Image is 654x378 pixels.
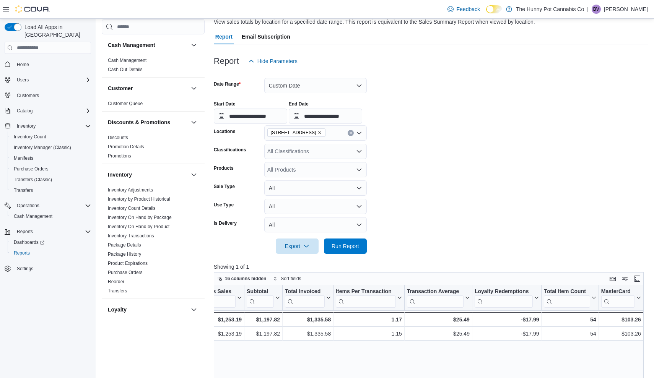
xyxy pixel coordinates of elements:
[457,5,480,13] span: Feedback
[11,164,91,174] span: Purchase Orders
[214,81,241,87] label: Date Range
[2,263,94,274] button: Settings
[14,227,91,236] span: Reports
[264,78,367,93] button: Custom Date
[407,329,470,339] div: $25.49
[11,238,91,247] span: Dashboards
[633,274,642,283] button: Enter fullscreen
[200,288,242,308] button: Gross Sales
[14,122,39,131] button: Inventory
[14,239,44,245] span: Dashboards
[108,118,188,126] button: Discounts & Promotions
[587,5,589,14] p: |
[102,99,205,111] div: Customer
[14,106,36,115] button: Catalog
[108,41,155,49] h3: Cash Management
[214,263,648,271] p: Showing 1 of 1
[189,118,198,127] button: Discounts & Promotions
[108,58,146,63] a: Cash Management
[8,237,94,248] a: Dashboards
[601,288,635,295] div: MasterCard
[8,153,94,164] button: Manifests
[102,133,205,164] div: Discounts & Promotions
[271,129,316,136] span: [STREET_ADDRESS]
[108,153,131,159] a: Promotions
[14,250,30,256] span: Reports
[108,270,143,275] a: Purchase Orders
[189,84,198,93] button: Customer
[285,288,325,295] div: Total Invoiced
[317,130,322,135] button: Remove 2500 Hurontario St from selection in this group
[475,315,539,324] div: -$17.99
[11,175,91,184] span: Transfers (Classic)
[8,131,94,142] button: Inventory Count
[475,288,533,295] div: Loyalty Redemptions
[17,62,29,68] span: Home
[14,75,91,84] span: Users
[593,5,599,14] span: BV
[285,315,331,324] div: $1,335.58
[17,123,36,129] span: Inventory
[407,315,469,324] div: $25.49
[108,215,172,220] a: Inventory On Hand by Package
[475,329,539,339] div: -$17.99
[336,288,402,308] button: Items Per Transaction
[2,200,94,211] button: Operations
[108,171,132,178] h3: Inventory
[214,165,234,171] label: Products
[544,329,596,339] div: 54
[189,170,198,179] button: Inventory
[200,329,242,339] div: $1,253.19
[108,41,188,49] button: Cash Management
[14,59,91,69] span: Home
[516,5,584,14] p: The Hunny Pot Cannabis Co
[8,248,94,258] button: Reports
[214,57,239,66] h3: Report
[14,75,32,84] button: Users
[592,5,601,14] div: Billy Van Dam
[11,212,55,221] a: Cash Management
[285,288,331,308] button: Total Invoiced
[8,164,94,174] button: Purchase Orders
[108,196,170,202] a: Inventory by Product Historical
[544,288,590,308] div: Total Item Count
[604,5,648,14] p: [PERSON_NAME]
[289,101,309,107] label: End Date
[108,251,141,257] a: Package History
[108,306,188,313] button: Loyalty
[324,238,367,254] button: Run Report
[11,186,91,195] span: Transfers
[407,288,463,308] div: Transaction Average
[336,315,402,324] div: 1.17
[108,206,156,211] a: Inventory Count Details
[2,58,94,70] button: Home
[14,60,32,69] a: Home
[11,143,74,152] a: Inventory Manager (Classic)
[214,128,236,135] label: Locations
[601,329,641,339] div: $103.26
[348,130,354,136] button: Clear input
[214,202,234,208] label: Use Type
[200,288,236,308] div: Gross Sales
[14,122,91,131] span: Inventory
[14,106,91,115] span: Catalog
[8,211,94,222] button: Cash Management
[108,67,143,72] a: Cash Out Details
[14,227,36,236] button: Reports
[14,264,91,273] span: Settings
[14,177,52,183] span: Transfers (Classic)
[108,101,143,106] a: Customer Queue
[486,5,502,13] input: Dark Mode
[247,288,280,308] button: Subtotal
[214,101,236,107] label: Start Date
[608,274,617,283] button: Keyboard shortcuts
[336,329,402,339] div: 1.15
[407,288,469,308] button: Transaction Average
[108,261,148,266] a: Product Expirations
[214,109,287,124] input: Press the down key to open a popover containing a calendar.
[214,147,246,153] label: Classifications
[14,91,42,100] a: Customers
[11,238,47,247] a: Dashboards
[2,226,94,237] button: Reports
[108,171,188,178] button: Inventory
